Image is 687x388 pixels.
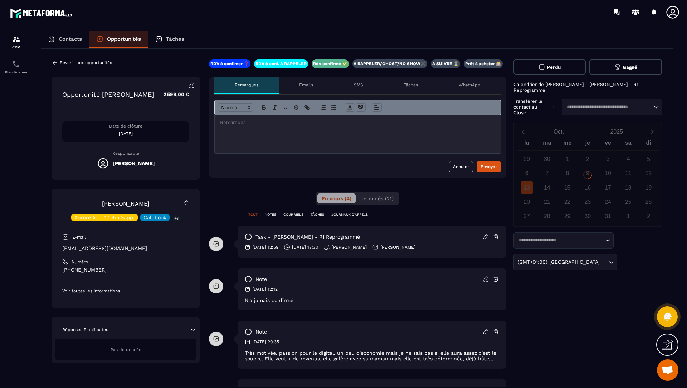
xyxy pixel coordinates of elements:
p: Rdv confirmé ✅ [313,61,347,67]
span: Terminés (21) [361,196,394,201]
button: Annuler [449,161,473,172]
p: [PERSON_NAME] [332,244,367,250]
p: Tâches [404,82,418,88]
p: [DATE] 12:59 [252,244,278,250]
p: note [255,276,267,283]
p: Transférer le contact au Closer [513,99,549,116]
p: RDV à conf. A RAPPELER [255,61,307,67]
p: N'a jamais confirmé [245,297,499,303]
input: Search for option [565,104,652,111]
button: Gagné [589,59,662,75]
p: Réponses Planificateur [62,327,110,332]
p: Planificateur [2,70,30,74]
p: TOUT [248,212,258,217]
a: Contacts [41,31,89,48]
p: Très motivée, passion pour le digital, un peu d'économie mais je ne sais pas si elle aura assez c... [245,350,499,361]
p: Call book [143,215,166,220]
p: RDV à confimer ❓ [210,61,249,67]
div: Search for option [513,254,617,270]
img: formation [12,35,20,43]
button: En cours (4) [317,193,356,203]
a: schedulerschedulerPlanificateur [2,54,30,80]
button: Perdu [513,59,586,75]
p: [DATE] 12:12 [252,286,278,292]
div: Search for option [513,232,614,249]
p: Aurore Acc. 1:1 6m 3app. [74,215,135,220]
a: Opportunités [89,31,148,48]
span: Perdu [547,64,561,70]
a: [PERSON_NAME] [102,200,150,207]
span: (GMT+01:00) [GEOGRAPHIC_DATA] [516,258,601,266]
p: Numéro [72,259,88,265]
p: Date de clôture [62,123,189,129]
p: [DATE] 13:30 [292,244,318,250]
span: Gagné [623,64,637,70]
p: [PERSON_NAME] [380,244,415,250]
p: [DATE] 20:35 [252,339,279,345]
p: [DATE] [62,131,189,136]
p: Tâches [166,36,184,42]
p: Emails [299,82,313,88]
a: Tâches [148,31,191,48]
p: CRM [2,45,30,49]
p: WhatsApp [459,82,481,88]
p: task - [PERSON_NAME] - R1 Reprogrammé [255,234,360,240]
div: Ouvrir le chat [657,359,678,381]
input: Search for option [601,258,607,266]
button: Terminés (21) [356,193,398,203]
p: [PHONE_NUMBER] [62,267,189,273]
h5: [PERSON_NAME] [113,161,155,166]
p: Opportunité [PERSON_NAME] [62,91,154,98]
p: JOURNAUX D'APPELS [331,212,368,217]
p: Remarques [235,82,258,88]
p: Opportunités [107,36,141,42]
p: Prêt à acheter 🎰 [465,61,501,67]
p: Responsable [62,151,189,156]
p: COURRIELS [283,212,303,217]
p: TÂCHES [311,212,324,217]
p: [EMAIL_ADDRESS][DOMAIN_NAME] [62,245,189,252]
span: Pas de donnée [111,347,141,352]
a: formationformationCRM [2,29,30,54]
p: A RAPPELER/GHOST/NO SHOW✖️ [354,61,426,67]
p: Voir toutes les informations [62,288,189,294]
p: A SUIVRE ⏳ [432,61,459,67]
p: NOTES [265,212,276,217]
img: logo [10,6,74,20]
p: Contacts [59,36,82,42]
span: En cours (4) [322,196,351,201]
input: Search for option [516,237,604,244]
div: Search for option [562,99,662,115]
div: Envoyer [481,163,497,170]
p: +6 [172,215,181,222]
p: SMS [354,82,363,88]
p: E-mail [72,234,86,240]
p: Calendrier de [PERSON_NAME] - [PERSON_NAME] - R1 Reprogrammé [513,82,662,93]
p: 2 599,00 € [156,87,189,101]
p: Revenir aux opportunités [60,60,112,65]
img: scheduler [12,60,20,68]
p: note [255,329,267,335]
button: Envoyer [477,161,501,172]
